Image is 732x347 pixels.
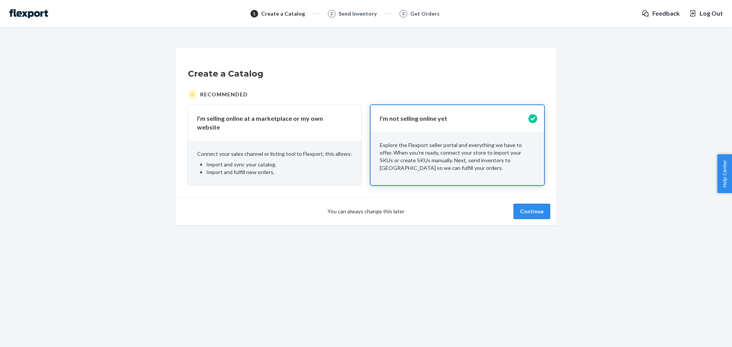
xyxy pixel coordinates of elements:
button: I’m selling online at a marketplace or my own websiteConnect your sales channel or listing tool t... [188,105,361,185]
a: Feedback [642,9,680,18]
span: You can always change this later [327,208,405,215]
img: Flexport logo [9,9,48,18]
button: Continue [514,204,550,219]
button: I'm not selling online yetExplore the Flexport seller portal and everything we have to offer. Whe... [371,105,544,185]
p: Connect your sales channel or listing tool to Flexport, this allows: [197,150,352,158]
div: Send Inventory [339,10,377,18]
span: Feedback [652,9,680,18]
span: Recommended [200,91,248,98]
span: Import and fulfill new orders. [206,169,274,175]
p: I’m selling online at a marketplace or my own website [197,114,343,132]
button: Help Center [717,154,732,193]
h1: Create a Catalog [188,68,544,80]
p: Explore the Flexport seller portal and everything we have to offer. When you’re ready, connect yo... [380,141,535,172]
div: Get Orders [410,10,440,18]
div: Create a Catalog [261,10,305,18]
span: 1 [253,10,255,17]
p: I'm not selling online yet [380,114,526,123]
span: Log Out [700,9,723,18]
span: Import and sync your catalog. [206,161,276,168]
span: 2 [330,10,333,17]
span: 3 [402,10,405,17]
button: Log Out [689,9,723,18]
